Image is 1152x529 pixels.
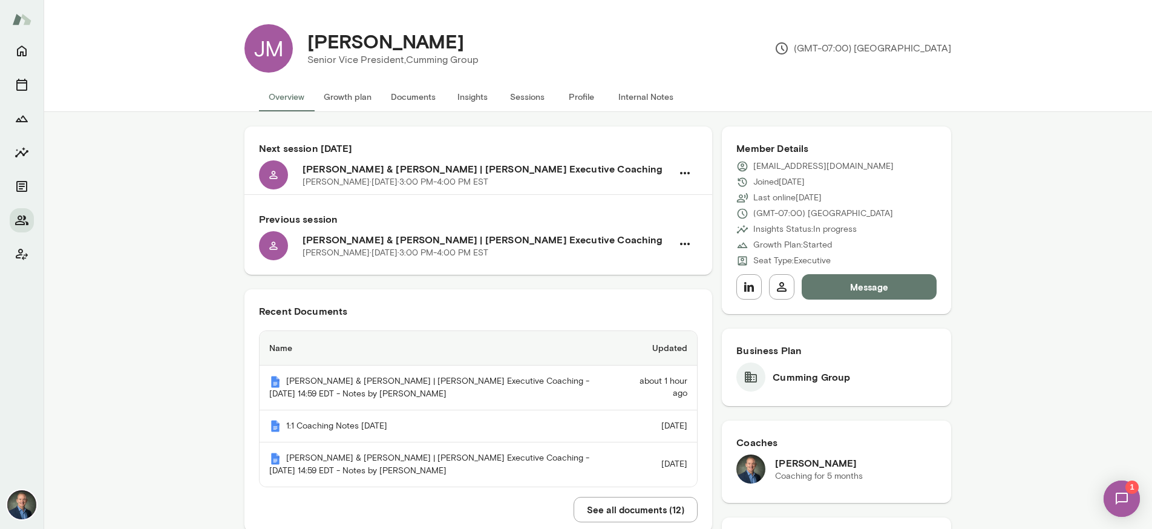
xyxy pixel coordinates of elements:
div: JM [244,24,293,73]
h6: [PERSON_NAME] & [PERSON_NAME] | [PERSON_NAME] Executive Coaching [303,232,672,247]
img: Mento [12,8,31,31]
button: Home [10,39,34,63]
button: Documents [10,174,34,199]
p: Last online [DATE] [753,192,822,204]
img: Mento [269,453,281,465]
h6: Business Plan [736,343,937,358]
th: [PERSON_NAME] & [PERSON_NAME] | [PERSON_NAME] Executive Coaching - [DATE] 14:59 EDT - Notes by [P... [260,366,624,410]
h6: [PERSON_NAME] [775,456,863,470]
th: Updated [624,331,697,366]
button: See all documents (12) [574,497,698,522]
button: Sessions [10,73,34,97]
button: Insights [10,140,34,165]
img: Mento [269,376,281,388]
p: Joined [DATE] [753,176,805,188]
h6: Previous session [259,212,698,226]
button: Growth Plan [10,107,34,131]
th: 1:1 Coaching Notes [DATE] [260,410,624,443]
p: [EMAIL_ADDRESS][DOMAIN_NAME] [753,160,894,172]
button: Profile [554,82,609,111]
p: (GMT-07:00) [GEOGRAPHIC_DATA] [753,208,893,220]
p: [PERSON_NAME] · [DATE] · 3:00 PM-4:00 PM EST [303,247,488,259]
h6: Cumming Group [773,370,850,384]
button: Documents [381,82,445,111]
button: Members [10,208,34,232]
td: [DATE] [624,442,697,487]
button: Growth plan [314,82,381,111]
h4: [PERSON_NAME] [307,30,464,53]
th: Name [260,331,624,366]
td: about 1 hour ago [624,366,697,410]
p: Coaching for 5 months [775,470,863,482]
img: Mento [269,420,281,432]
p: [PERSON_NAME] · [DATE] · 3:00 PM-4:00 PM EST [303,176,488,188]
h6: Member Details [736,141,937,156]
button: Sessions [500,82,554,111]
button: Message [802,274,937,300]
td: [DATE] [624,410,697,443]
p: Insights Status: In progress [753,223,857,235]
th: [PERSON_NAME] & [PERSON_NAME] | [PERSON_NAME] Executive Coaching - [DATE] 14:59 EDT - Notes by [P... [260,442,624,487]
img: Michael Alden [736,455,765,484]
p: (GMT-07:00) [GEOGRAPHIC_DATA] [774,41,951,56]
button: Internal Notes [609,82,683,111]
img: Michael Alden [7,490,36,519]
p: Senior Vice President, Cumming Group [307,53,479,67]
h6: [PERSON_NAME] & [PERSON_NAME] | [PERSON_NAME] Executive Coaching [303,162,672,176]
h6: Next session [DATE] [259,141,698,156]
p: Growth Plan: Started [753,239,832,251]
button: Insights [445,82,500,111]
p: Seat Type: Executive [753,255,831,267]
h6: Recent Documents [259,304,698,318]
button: Client app [10,242,34,266]
button: Overview [259,82,314,111]
h6: Coaches [736,435,937,450]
